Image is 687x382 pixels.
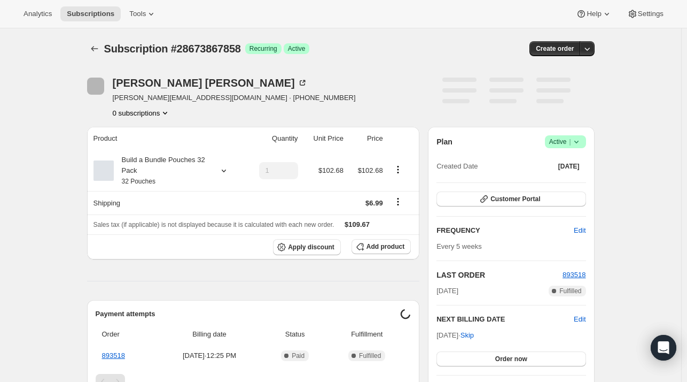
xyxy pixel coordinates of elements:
span: Fulfillment [329,329,404,340]
th: Quantity [244,127,301,150]
h2: Plan [436,136,452,147]
span: Order now [495,355,527,363]
button: [DATE] [552,159,586,174]
span: Settings [638,10,663,18]
span: Emily Severeid-Geiss [87,78,104,95]
small: 32 Pouches [122,178,155,185]
span: $102.68 [358,166,383,174]
span: $6.99 [365,199,383,207]
span: Active [288,44,306,53]
span: Add product [366,242,404,251]
span: Fulfilled [359,352,381,360]
button: Shipping actions [389,196,407,208]
span: Paid [292,352,305,360]
button: Add product [352,239,411,254]
span: [DATE] [436,286,458,296]
th: Shipping [87,191,245,215]
button: Tools [123,6,163,21]
button: Edit [574,314,585,325]
h2: LAST ORDER [436,270,563,280]
button: Skip [454,327,480,344]
div: [PERSON_NAME] [PERSON_NAME] [113,78,308,88]
a: 893518 [563,271,585,279]
span: Subscriptions [67,10,114,18]
span: Created Date [436,161,478,172]
span: Active [549,136,582,147]
a: 893518 [102,352,125,360]
span: [DATE] [558,162,580,171]
span: $109.67 [345,220,370,228]
span: Subscription #28673867858 [104,43,241,55]
button: Product actions [389,164,407,175]
span: [PERSON_NAME][EMAIL_ADDRESS][DOMAIN_NAME] · [PHONE_NUMBER] [113,93,356,103]
span: Recurring [249,44,277,53]
button: Customer Portal [436,192,585,207]
button: Create order [529,41,580,56]
button: Edit [567,222,592,239]
button: Order now [436,352,585,366]
span: Customer Portal [490,195,540,203]
span: Help [587,10,601,18]
button: Settings [621,6,670,21]
span: Analytics [24,10,52,18]
div: Build a Bundle Pouches 32 Pack [114,155,210,187]
th: Price [347,127,386,150]
button: Apply discount [273,239,341,255]
span: [DATE] · 12:25 PM [158,350,261,361]
button: Subscriptions [87,41,102,56]
button: Subscriptions [60,6,121,21]
span: Sales tax (if applicable) is not displayed because it is calculated with each new order. [93,221,334,228]
span: Tools [129,10,146,18]
span: Apply discount [288,243,334,251]
div: Open Intercom Messenger [651,335,676,361]
button: Product actions [113,108,171,118]
span: Fulfilled [559,287,581,295]
span: Status [267,329,323,340]
h2: Payment attempts [96,309,401,319]
span: Every 5 weeks [436,242,482,250]
th: Order [96,323,155,346]
span: | [569,137,571,146]
span: Billing date [158,329,261,340]
button: Analytics [17,6,58,21]
span: Edit [574,225,585,236]
th: Product [87,127,245,150]
h2: NEXT BILLING DATE [436,314,574,325]
button: Help [569,6,618,21]
span: Create order [536,44,574,53]
button: 893518 [563,270,585,280]
th: Unit Price [301,127,347,150]
span: Skip [460,330,474,341]
span: $102.68 [318,166,344,174]
span: [DATE] · [436,331,474,339]
h2: FREQUENCY [436,225,574,236]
